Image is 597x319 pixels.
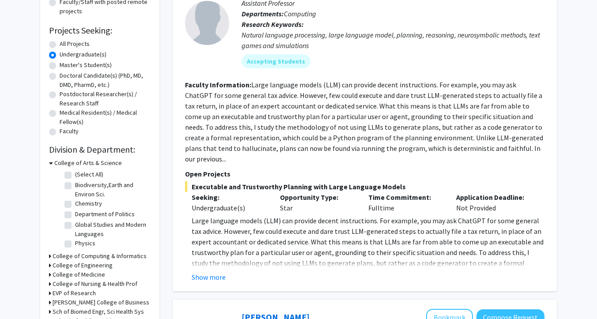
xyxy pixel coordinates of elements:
[75,170,103,179] label: (Select All)
[185,169,544,179] p: Open Projects
[192,203,267,213] div: Undergraduate(s)
[7,279,38,312] iframe: Chat
[60,108,151,127] label: Medical Resident(s) / Medical Fellow(s)
[54,158,122,168] h3: College of Arts & Science
[362,192,450,213] div: Fulltime
[60,39,90,49] label: All Projects
[273,192,362,213] div: Star
[192,272,226,282] button: Show more
[75,220,148,239] label: Global Studies and Modern Languages
[53,307,144,316] h3: Sch of Biomed Engr, Sci Health Sys
[456,192,531,203] p: Application Deadline:
[53,261,113,270] h3: College of Engineering
[53,298,149,307] h3: [PERSON_NAME] College of Business
[49,144,151,155] h2: Division & Department:
[242,20,304,29] b: Research Keywords:
[53,289,96,298] h3: EVP of Research
[192,215,544,289] p: Large language models (LLM) can provide decent instructions. For example, you may ask ChatGPT for...
[242,54,310,68] mat-chip: Accepting Students
[280,192,355,203] p: Opportunity Type:
[75,210,135,219] label: Department of Politics
[60,90,151,108] label: Postdoctoral Researcher(s) / Research Staff
[185,80,251,89] b: Faculty Information:
[60,60,112,70] label: Master's Student(s)
[60,127,79,136] label: Faculty
[75,180,148,199] label: Biodiversity,Earth and Environ Sci.
[53,270,105,279] h3: College of Medicine
[75,239,95,248] label: Physics
[60,50,106,59] label: Undergraduate(s)
[75,199,102,208] label: Chemistry
[49,25,151,36] h2: Projects Seeking:
[242,30,544,51] div: Natural language processing, large language model, planning, reasoning, neurosymbolic methods, te...
[185,80,543,163] fg-read-more: Large language models (LLM) can provide decent instructions. For example, you may ask ChatGPT for...
[53,251,147,261] h3: College of Computing & Informatics
[242,9,284,18] b: Departments:
[192,192,267,203] p: Seeking:
[450,192,538,213] div: Not Provided
[368,192,443,203] p: Time Commitment:
[185,181,544,192] span: Executable and Trustworthy Planning with Large Language Models
[60,71,151,90] label: Doctoral Candidate(s) (PhD, MD, DMD, PharmD, etc.)
[284,9,316,18] span: Computing
[53,279,137,289] h3: College of Nursing & Health Prof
